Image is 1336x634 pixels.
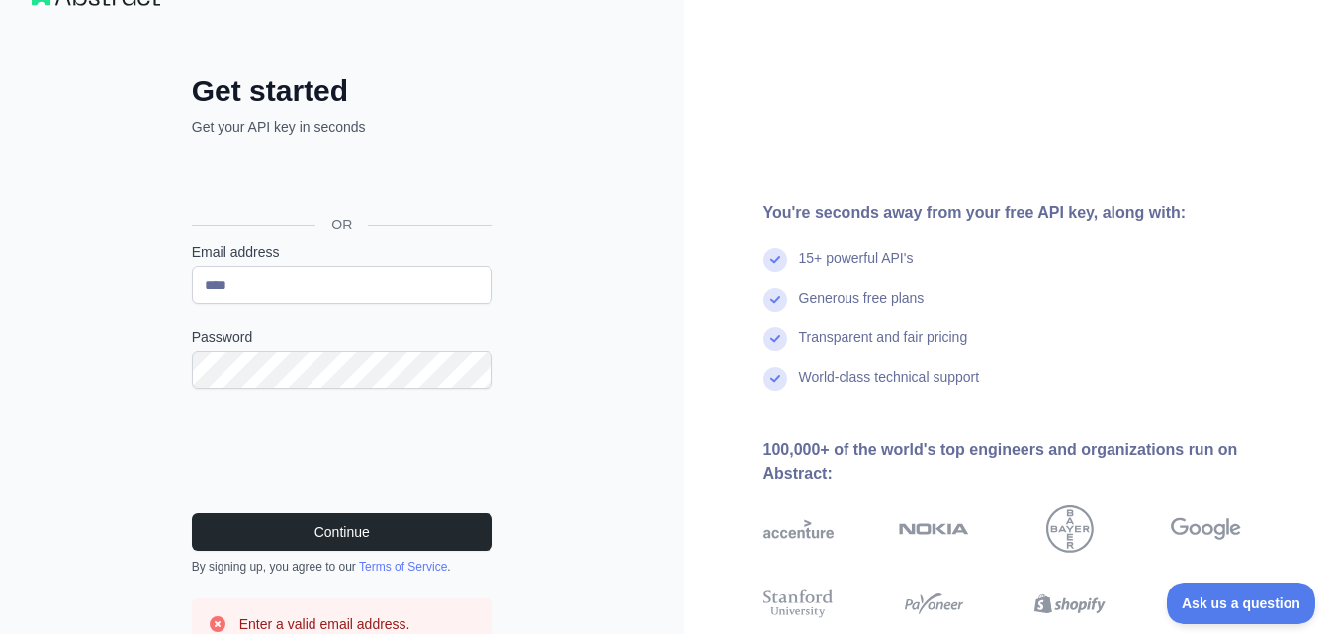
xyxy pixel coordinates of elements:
[182,158,498,202] iframe: Sign in with Google Button
[192,117,492,136] p: Get your API key in seconds
[1167,583,1316,624] iframe: Toggle Customer Support
[799,248,914,288] div: 15+ powerful API's
[192,242,492,262] label: Email address
[799,367,980,407] div: World-class technical support
[763,201,1305,225] div: You're seconds away from your free API key, along with:
[192,513,492,551] button: Continue
[359,560,447,574] a: Terms of Service
[763,248,787,272] img: check mark
[1034,587,1105,622] img: shopify
[799,327,968,367] div: Transparent and fair pricing
[763,587,834,622] img: stanford university
[763,327,787,351] img: check mark
[192,327,492,347] label: Password
[192,73,492,109] h2: Get started
[899,505,969,553] img: nokia
[763,288,787,312] img: check mark
[192,412,492,490] iframe: reCAPTCHA
[239,614,410,634] h3: Enter a valid email address.
[763,367,787,391] img: check mark
[1046,505,1094,553] img: bayer
[315,215,368,234] span: OR
[763,505,834,553] img: accenture
[192,559,492,575] div: By signing up, you agree to our .
[1171,505,1241,553] img: google
[899,587,969,622] img: payoneer
[799,288,925,327] div: Generous free plans
[763,438,1305,486] div: 100,000+ of the world's top engineers and organizations run on Abstract:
